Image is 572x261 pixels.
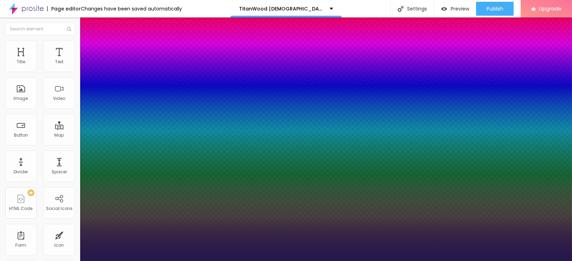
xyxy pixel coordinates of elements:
img: Icone [67,27,71,31]
span: Publish [487,6,503,12]
div: Video [53,96,66,101]
button: Preview [434,2,476,16]
div: Form [16,243,26,248]
div: Page editor [47,6,81,11]
p: TitanWood [DEMOGRAPHIC_DATA][MEDICAL_DATA] [239,6,325,11]
div: Image [14,96,28,101]
input: Search element [5,23,75,35]
button: Publish [476,2,514,16]
div: Title [17,59,25,64]
div: HTML Code [9,206,33,211]
img: view-1.svg [441,6,447,12]
div: Divider [14,169,28,174]
img: Icone [398,6,404,12]
span: Upgrade [539,6,562,12]
div: Map [55,133,64,138]
div: Text [55,59,63,64]
span: Preview [451,6,469,12]
div: Icon [55,243,64,248]
div: Changes have been saved automatically [81,6,182,11]
div: Button [14,133,28,138]
div: Spacer [52,169,67,174]
div: Social Icons [46,206,73,211]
